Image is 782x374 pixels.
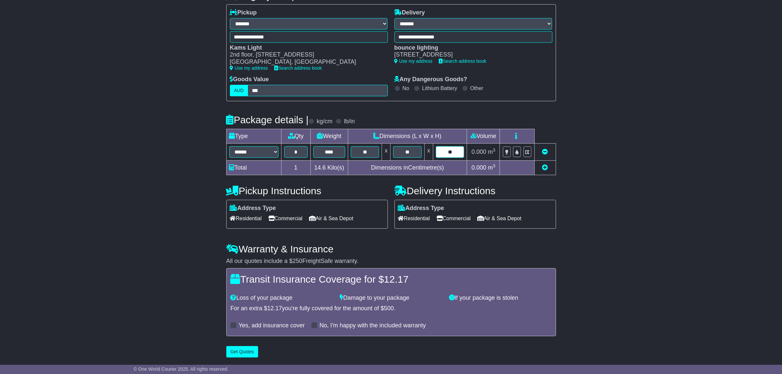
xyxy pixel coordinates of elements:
td: Dimensions in Centimetre(s) [348,160,467,175]
div: [STREET_ADDRESS] [394,51,546,58]
h4: Warranty & Insurance [226,244,556,254]
div: bounce lighting [394,44,546,52]
h4: Transit Insurance Coverage for $ [231,274,552,285]
td: Qty [281,129,310,143]
td: Type [226,129,281,143]
div: Kams Light [230,44,381,52]
td: x [424,143,433,160]
label: Goods Value [230,76,269,83]
span: Air & Sea Depot [477,213,522,223]
sup: 3 [493,163,496,168]
div: All our quotes include a $ FreightSafe warranty. [226,258,556,265]
td: Kilo(s) [310,160,348,175]
label: AUD [230,85,248,96]
a: Add new item [542,164,548,171]
td: 1 [281,160,310,175]
span: Air & Sea Depot [309,213,353,223]
span: 14.6 [314,164,326,171]
label: Pickup [230,9,257,16]
td: Dimensions (L x W x H) [348,129,467,143]
span: © One World Courier 2025. All rights reserved. [134,366,229,372]
span: 0.000 [472,149,486,155]
span: 0.000 [472,164,486,171]
span: 12.17 [384,274,409,285]
label: Lithium Battery [422,85,457,91]
a: Search address book [439,58,486,64]
td: Total [226,160,281,175]
span: m [488,164,496,171]
div: 2nd floor, [STREET_ADDRESS] [230,51,381,58]
label: kg/cm [317,118,332,125]
label: No [403,85,409,91]
span: Commercial [436,213,471,223]
label: Address Type [230,205,276,212]
span: 12.17 [267,305,282,312]
sup: 3 [493,148,496,152]
span: 250 [293,258,302,264]
a: Use my address [230,65,268,71]
div: If your package is stolen [446,294,555,302]
button: Get Quotes [226,346,258,358]
div: [GEOGRAPHIC_DATA], [GEOGRAPHIC_DATA] [230,58,381,66]
td: Volume [467,129,500,143]
span: Residential [398,213,430,223]
td: Weight [310,129,348,143]
a: Use my address [394,58,433,64]
label: Delivery [394,9,425,16]
label: Any Dangerous Goods? [394,76,467,83]
label: Other [470,85,483,91]
div: Loss of your package [227,294,337,302]
label: lb/in [344,118,355,125]
span: Commercial [268,213,302,223]
h4: Package details | [226,114,309,125]
span: Residential [230,213,262,223]
span: 500 [384,305,394,312]
span: m [488,149,496,155]
h4: Pickup Instructions [226,185,388,196]
a: Search address book [275,65,322,71]
div: For an extra $ you're fully covered for the amount of $ . [231,305,552,312]
td: x [382,143,391,160]
label: Yes, add insurance cover [239,322,305,329]
label: No, I'm happy with the included warranty [320,322,426,329]
h4: Delivery Instructions [394,185,556,196]
label: Address Type [398,205,444,212]
div: Damage to your package [336,294,446,302]
a: Remove this item [542,149,548,155]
